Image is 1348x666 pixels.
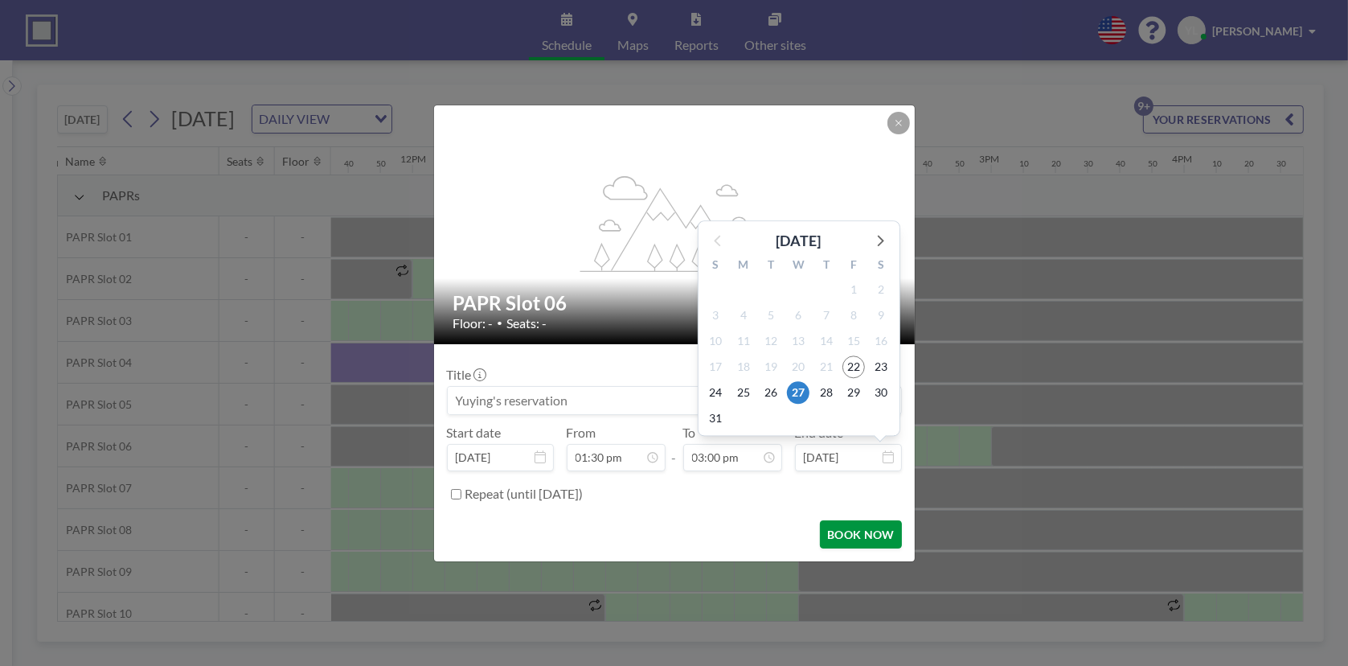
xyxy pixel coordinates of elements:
[820,520,901,549] button: BOOK NOW
[447,425,502,441] label: Start date
[448,387,901,414] input: Yuying's reservation
[683,425,696,441] label: To
[453,291,897,315] h2: PAPR Slot 06
[453,315,494,331] span: Floor: -
[580,175,769,271] g: flex-grow: 1.2;
[672,430,677,466] span: -
[447,367,485,383] label: Title
[465,486,584,502] label: Repeat (until [DATE])
[507,315,547,331] span: Seats: -
[567,425,596,441] label: From
[498,317,503,329] span: •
